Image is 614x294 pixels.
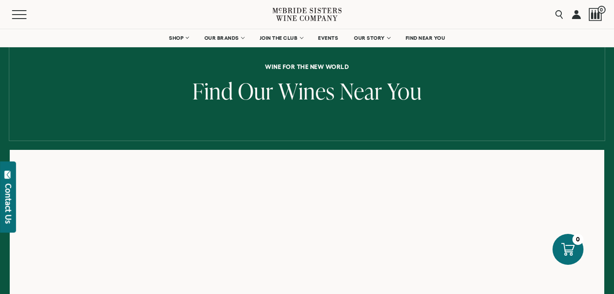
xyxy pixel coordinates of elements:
span: 0 [598,6,606,14]
span: EVENTS [318,35,338,41]
span: Wines [278,76,335,106]
a: EVENTS [312,29,344,47]
span: JOIN THE CLUB [260,35,298,41]
a: SHOP [163,29,194,47]
span: Near [340,76,382,106]
span: Our [238,76,273,106]
span: OUR BRANDS [204,35,239,41]
a: OUR BRANDS [199,29,249,47]
span: You [387,76,422,106]
span: OUR STORY [354,35,385,41]
span: Find [192,76,233,106]
div: 0 [572,234,583,245]
span: FIND NEAR YOU [406,35,445,41]
span: SHOP [169,35,184,41]
button: Mobile Menu Trigger [12,10,44,19]
div: Contact Us [4,183,13,224]
a: JOIN THE CLUB [254,29,308,47]
a: OUR STORY [348,29,395,47]
a: FIND NEAR YOU [400,29,451,47]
